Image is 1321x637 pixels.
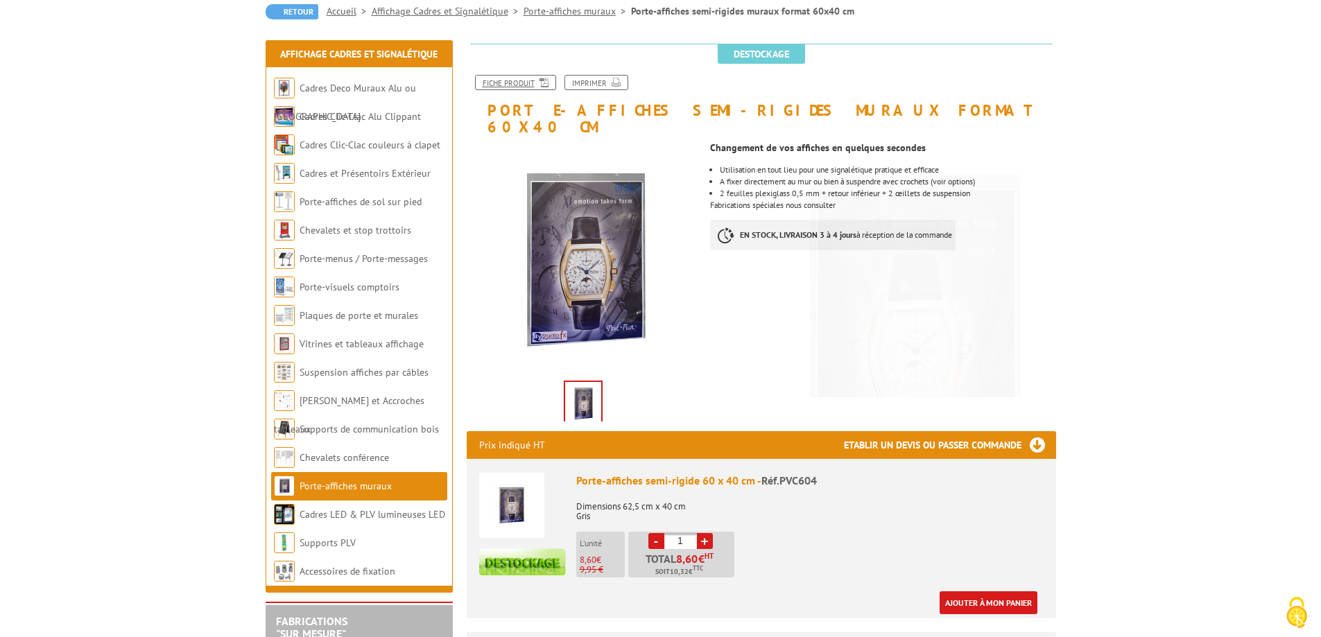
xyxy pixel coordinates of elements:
[300,139,440,151] a: Cadres Clic-Clac couleurs à clapet
[266,4,318,19] a: Retour
[327,5,372,17] a: Accueil
[479,473,544,538] img: Porte-affiches semi-rigide 60 x 40 cm
[632,553,734,577] p: Total
[274,191,295,212] img: Porte-affiches de sol sur pied
[274,277,295,297] img: Porte-visuels comptoirs
[274,390,295,411] img: Cimaises et Accroches tableaux
[274,362,295,383] img: Suspension affiches par câbles
[580,554,596,566] span: 8,60
[300,281,399,293] a: Porte-visuels comptoirs
[648,533,664,549] a: -
[475,75,556,90] a: Fiche produit
[564,75,628,90] a: Imprimer
[300,224,411,236] a: Chevalets et stop trottoirs
[274,134,295,155] img: Cadres Clic-Clac couleurs à clapet
[300,252,428,265] a: Porte-menus / Porte-messages
[300,536,356,549] a: Supports PLV
[300,195,422,208] a: Porte-affiches de sol sur pied
[300,338,424,350] a: Vitrines et tableaux affichage
[274,447,295,468] img: Chevalets conférence
[467,142,700,376] img: porte_affiches_pvc604.jpg
[761,473,817,487] span: Réf.PVC604
[300,167,431,180] a: Cadres et Présentoirs Extérieur
[274,163,295,184] img: Cadres et Présentoirs Extérieur
[280,48,438,60] a: Affichage Cadres et Signalétique
[1279,595,1314,630] img: Cookies (fenêtre modale)
[631,4,854,18] li: Porte-affiches semi-rigides muraux format 60x40 cm
[274,333,295,354] img: Vitrines et tableaux affichage
[524,5,631,17] a: Porte-affiches muraux
[655,566,703,577] span: Soit €
[576,492,1044,521] p: Dimensions 62,5 cm x 40 cm Gris
[670,566,689,577] span: 10,32
[274,220,295,241] img: Chevalets et stop trottoirs
[300,565,395,577] a: Accessoires de fixation
[274,504,295,525] img: Cadres LED & PLV lumineuses LED
[697,533,713,549] a: +
[300,309,418,322] a: Plaques de porte et murales
[576,473,1044,489] div: Porte-affiches semi-rigide 60 x 40 cm -
[300,508,445,521] a: Cadres LED & PLV lumineuses LED
[580,565,625,575] p: 9,95 €
[300,480,392,492] a: Porte-affiches muraux
[1272,590,1321,637] button: Cookies (fenêtre modale)
[479,548,566,575] img: destockage
[479,431,545,459] p: Prix indiqué HT
[274,82,416,123] a: Cadres Deco Muraux Alu ou [GEOGRAPHIC_DATA]
[705,551,714,561] sup: HT
[300,366,429,378] a: Suspension affiches par câbles
[274,475,295,496] img: Porte-affiches muraux
[698,553,705,564] span: €
[844,431,1056,459] h3: Etablir un devis ou passer commande
[274,561,295,582] img: Accessoires de fixation
[300,423,439,435] a: Supports de communication bois
[274,78,295,98] img: Cadres Deco Muraux Alu ou Bois
[718,44,805,64] span: Destockage
[702,119,1118,535] img: porte_affiches_pvc604.jpg
[676,553,698,564] span: 8,60
[580,555,625,565] p: €
[693,564,703,572] sup: TTC
[300,110,421,123] a: Cadres Clic-Clac Alu Clippant
[940,591,1037,614] a: Ajouter à mon panier
[274,248,295,269] img: Porte-menus / Porte-messages
[274,305,295,326] img: Plaques de porte et murales
[580,539,625,548] p: L'unité
[274,394,424,435] a: [PERSON_NAME] et Accroches tableaux
[372,5,524,17] a: Affichage Cadres et Signalétique
[300,451,389,464] a: Chevalets conférence
[274,532,295,553] img: Supports PLV
[565,382,601,425] img: porte_affiches_pvc604.jpg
